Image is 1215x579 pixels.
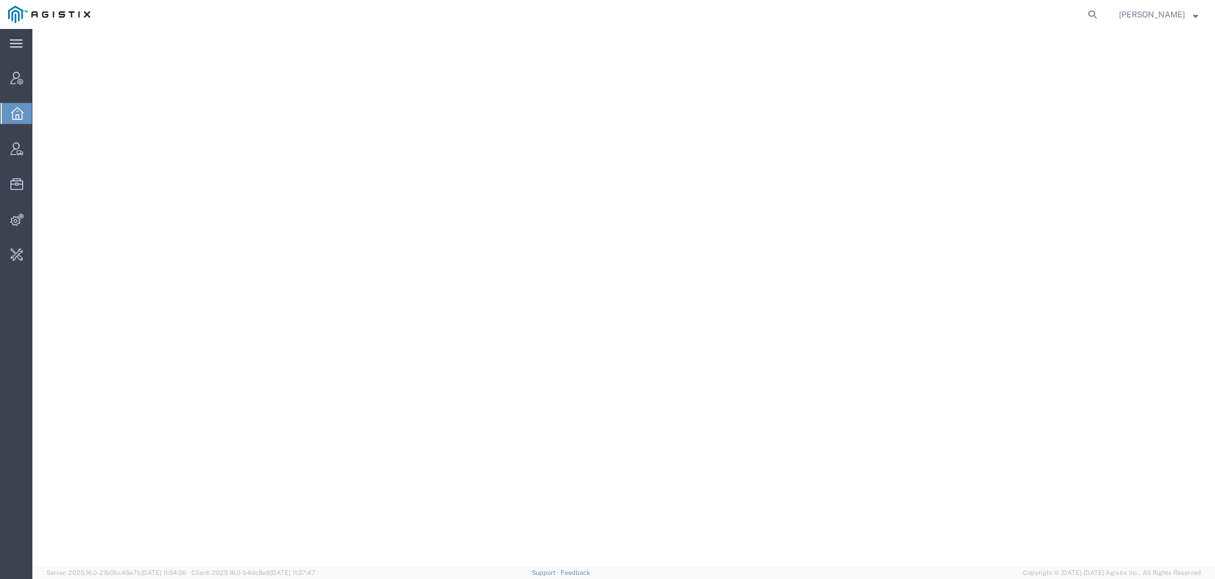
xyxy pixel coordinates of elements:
span: Kaitlyn Hostetler [1119,8,1185,21]
img: logo [8,6,90,23]
span: Server: 2025.16.0-21b0bc45e7b [46,569,186,576]
span: [DATE] 11:54:36 [141,569,186,576]
span: [DATE] 11:37:47 [270,569,315,576]
span: Copyright © [DATE]-[DATE] Agistix Inc., All Rights Reserved [1023,568,1201,578]
button: [PERSON_NAME] [1118,8,1199,21]
iframe: FS Legacy Container [32,29,1215,567]
a: Support [532,569,561,576]
a: Feedback [561,569,590,576]
span: Client: 2025.16.0-b4dc8a9 [192,569,315,576]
